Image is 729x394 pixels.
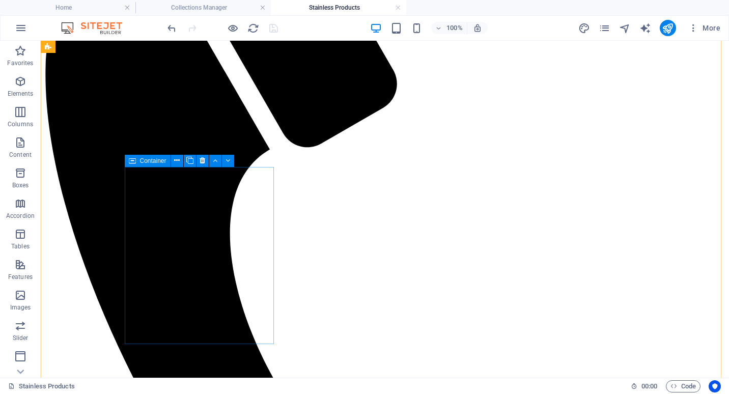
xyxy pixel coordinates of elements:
[599,22,610,34] i: Pages (Ctrl+Alt+S)
[135,2,271,13] h4: Collections Manager
[7,59,33,67] p: Favorites
[446,22,463,34] h6: 100%
[11,242,30,250] p: Tables
[578,22,590,34] i: Design (Ctrl+Alt+Y)
[8,120,33,128] p: Columns
[660,20,676,36] button: publish
[619,22,631,34] button: navigator
[709,380,721,392] button: Usercentrics
[10,364,31,373] p: Header
[649,382,650,390] span: :
[166,22,178,34] i: Undo: Change pages (Ctrl+Z)
[10,303,31,312] p: Images
[59,22,135,34] img: Editor Logo
[8,90,34,98] p: Elements
[688,23,720,33] span: More
[670,380,696,392] span: Code
[631,380,658,392] h6: Session time
[431,22,467,34] button: 100%
[140,158,166,164] span: Container
[247,22,259,34] i: Reload page
[247,22,259,34] button: reload
[666,380,700,392] button: Code
[662,22,674,34] i: Publish
[641,380,657,392] span: 00 00
[578,22,591,34] button: design
[165,22,178,34] button: undo
[639,22,652,34] button: text_generator
[9,151,32,159] p: Content
[13,334,29,342] p: Slider
[271,2,406,13] h4: Stainless Products
[12,181,29,189] p: Boxes
[8,380,75,392] a: Click to cancel selection. Double-click to open Pages
[473,23,482,33] i: On resize automatically adjust zoom level to fit chosen device.
[8,273,33,281] p: Features
[6,212,35,220] p: Accordion
[599,22,611,34] button: pages
[684,20,724,36] button: More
